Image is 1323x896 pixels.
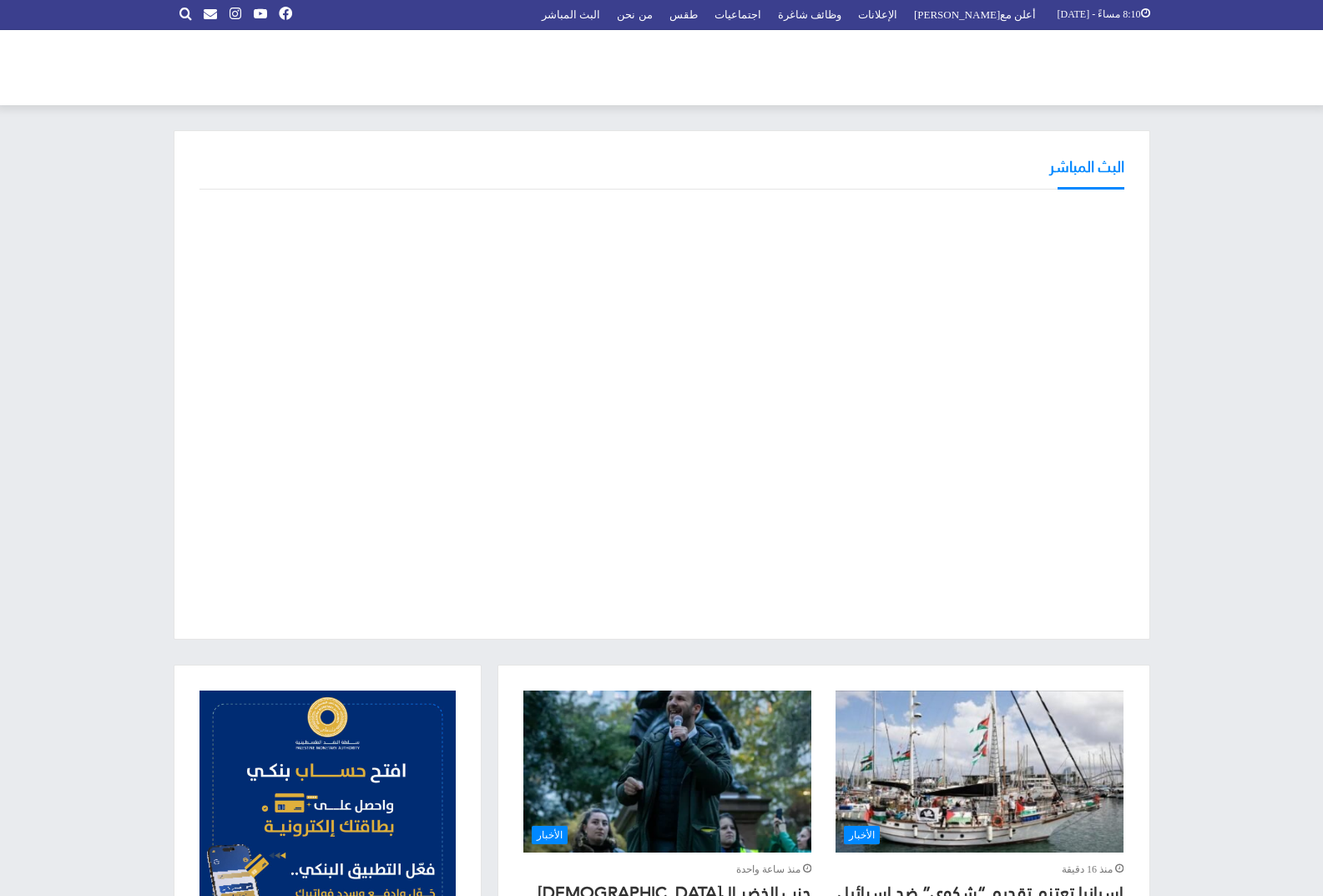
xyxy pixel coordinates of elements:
[1062,861,1124,878] span: منذ 16 دقيقة
[736,861,811,878] span: منذ ساعة واحدة
[532,826,568,844] span: الأخبار
[836,691,1123,853] img: صورة إسبانيا تعتزم تقديم “شكوى” ضد إسرائيل بالجنائية الدولية بشأن أسطول الصمود
[523,691,810,853] img: صورة حزب الخضر البريطاني يطالب بحظر الجيش الإسرائيلي والاعتذار عن وعد بلفور
[523,691,810,853] a: حزب الخضر البريطاني يطالب بحظر الجيش الإسرائيلي والاعتذار عن وعد بلفور
[1049,156,1124,177] h3: البث المباشر
[836,691,1123,853] a: إسبانيا تعتزم تقديم “شكوى” ضد إسرائيل بالجنائية الدولية بشأن أسطول الصمود
[844,826,880,844] span: الأخبار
